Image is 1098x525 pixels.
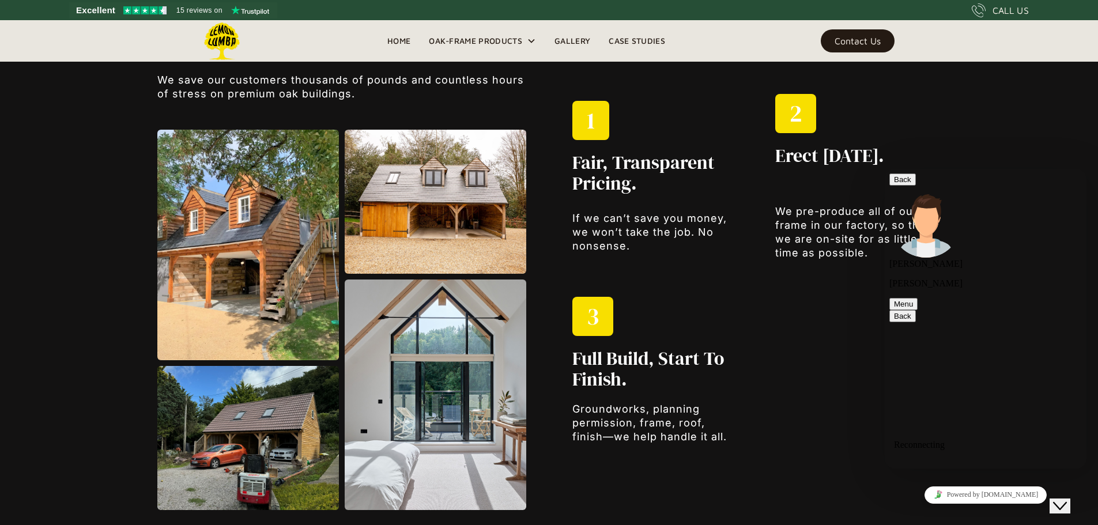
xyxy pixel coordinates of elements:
[231,6,269,15] img: Trustpilot logo
[972,3,1029,17] a: CALL US
[790,100,802,127] h1: 2
[775,205,941,260] p: We pre-produce all of our frame in our factory, so that we are on-site for as little time as poss...
[821,29,895,52] a: Contact Us
[157,73,526,101] p: We save our customers thousands of pounds and countless hours of stress on premium oak buildings.
[123,6,167,14] img: Trustpilot 4.5 stars
[545,32,599,50] a: Gallery
[885,482,1086,508] iframe: chat widget
[587,107,595,134] h1: 1
[176,3,222,17] span: 15 reviews on
[572,153,738,193] h2: Fair, Transparent Pricing.
[429,34,522,48] div: Oak-Frame Products
[599,32,674,50] a: Case Studies
[835,37,881,45] div: Contact Us
[993,3,1029,17] div: CALL US
[378,32,420,50] a: Home
[69,2,277,18] a: See Lemon Lumba reviews on Trustpilot
[572,211,738,253] p: If we can’t save you money, we won’t take the job. No nonsense.
[587,303,599,330] h1: 3
[775,146,884,166] h2: Erect [DATE].
[572,402,738,444] p: Groundworks, planning permission, frame, roof, finish—we help handle it all.
[572,349,738,389] h2: Full Build, Start to Finish.
[1050,479,1086,513] iframe: chat widget
[885,169,1086,469] iframe: chat widget
[76,3,115,17] span: Excellent
[420,20,545,62] div: Oak-Frame Products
